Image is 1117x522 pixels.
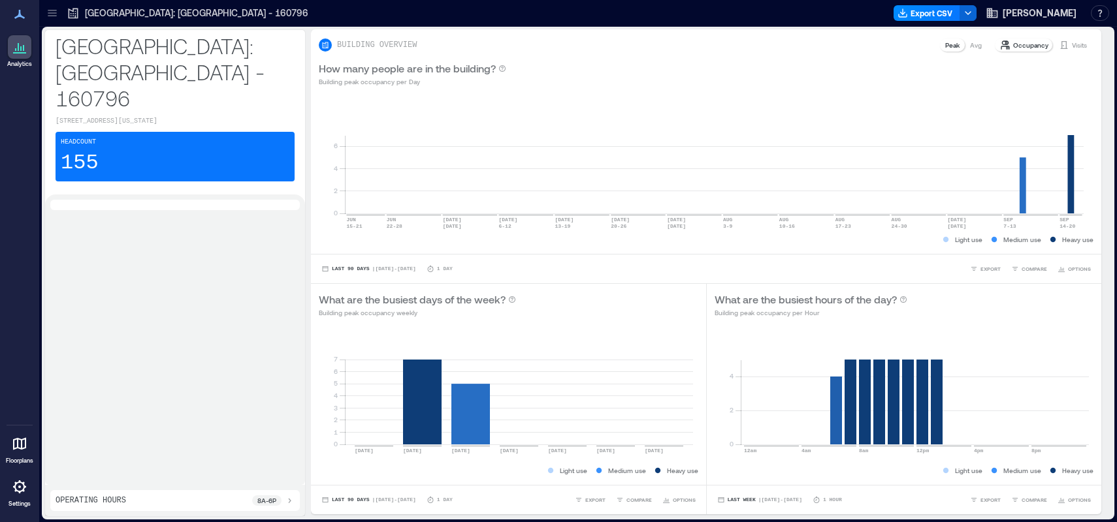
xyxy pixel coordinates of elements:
[1003,217,1013,223] text: SEP
[729,372,733,380] tspan: 4
[319,307,516,318] p: Building peak occupancy weekly
[660,493,698,506] button: OPTIONS
[955,234,982,245] p: Light use
[1062,234,1093,245] p: Heavy use
[596,448,615,453] text: [DATE]
[387,217,397,223] text: JUN
[1003,234,1041,245] p: Medium use
[7,60,32,68] p: Analytics
[779,217,789,223] text: AUG
[56,116,295,127] p: [STREET_ADDRESS][US_STATE]
[3,31,36,72] a: Analytics
[667,217,686,223] text: [DATE]
[1003,465,1041,476] p: Medium use
[387,223,402,229] text: 22-28
[1003,223,1016,229] text: 7-13
[608,465,646,476] p: Medium use
[451,448,470,453] text: [DATE]
[967,493,1003,506] button: EXPORT
[1003,7,1077,20] span: [PERSON_NAME]
[744,448,756,453] text: 12am
[801,448,811,453] text: 4am
[1068,265,1091,273] span: OPTIONS
[982,3,1080,23] button: [PERSON_NAME]
[1060,217,1069,223] text: SEP
[443,217,462,223] text: [DATE]
[8,500,31,508] p: Settings
[667,465,698,476] p: Heavy use
[715,307,907,318] p: Building peak occupancy per Hour
[319,262,419,275] button: Last 90 Days |[DATE]-[DATE]
[894,5,960,21] button: Export CSV
[1062,465,1093,476] p: Heavy use
[334,404,338,412] tspan: 3
[1068,496,1091,504] span: OPTIONS
[319,292,506,307] p: What are the busiest days of the week?
[1022,496,1047,504] span: COMPARE
[4,471,35,512] a: Settings
[1009,262,1050,275] button: COMPARE
[56,33,295,111] p: [GEOGRAPHIC_DATA]: [GEOGRAPHIC_DATA] - 160796
[334,440,338,448] tspan: 0
[61,150,99,176] p: 155
[355,448,374,453] text: [DATE]
[334,209,338,217] tspan: 0
[715,493,805,506] button: Last Week |[DATE]-[DATE]
[1009,493,1050,506] button: COMPARE
[715,292,897,307] p: What are the busiest hours of the day?
[334,187,338,194] tspan: 2
[980,265,1001,273] span: EXPORT
[1060,223,1075,229] text: 14-20
[611,217,630,223] text: [DATE]
[319,76,506,87] p: Building peak occupancy per Day
[346,217,356,223] text: JUN
[346,223,362,229] text: 15-21
[723,217,733,223] text: AUG
[974,448,984,453] text: 4pm
[947,217,966,223] text: [DATE]
[257,495,276,506] p: 8a - 6p
[1031,448,1041,453] text: 8pm
[319,493,419,506] button: Last 90 Days |[DATE]-[DATE]
[1022,265,1047,273] span: COMPARE
[823,496,842,504] p: 1 Hour
[729,406,733,414] tspan: 2
[334,367,338,375] tspan: 6
[334,416,338,423] tspan: 2
[337,40,417,50] p: BUILDING OVERVIEW
[835,217,845,223] text: AUG
[626,496,652,504] span: COMPARE
[555,217,574,223] text: [DATE]
[947,223,966,229] text: [DATE]
[970,40,982,50] p: Avg
[334,379,338,387] tspan: 5
[437,265,453,273] p: 1 Day
[835,223,851,229] text: 17-23
[916,448,929,453] text: 12pm
[2,428,37,468] a: Floorplans
[334,164,338,172] tspan: 4
[437,496,453,504] p: 1 Day
[1072,40,1087,50] p: Visits
[611,223,626,229] text: 20-26
[85,7,308,20] p: [GEOGRAPHIC_DATA]: [GEOGRAPHIC_DATA] - 160796
[892,217,901,223] text: AUG
[980,496,1001,504] span: EXPORT
[499,223,511,229] text: 6-12
[1055,493,1093,506] button: OPTIONS
[667,223,686,229] text: [DATE]
[56,495,126,506] p: Operating Hours
[645,448,664,453] text: [DATE]
[967,262,1003,275] button: EXPORT
[443,223,462,229] text: [DATE]
[723,223,733,229] text: 3-9
[859,448,869,453] text: 8am
[319,61,496,76] p: How many people are in the building?
[555,223,570,229] text: 13-19
[334,428,338,436] tspan: 1
[403,448,422,453] text: [DATE]
[548,448,567,453] text: [DATE]
[499,217,518,223] text: [DATE]
[1013,40,1048,50] p: Occupancy
[334,142,338,149] tspan: 6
